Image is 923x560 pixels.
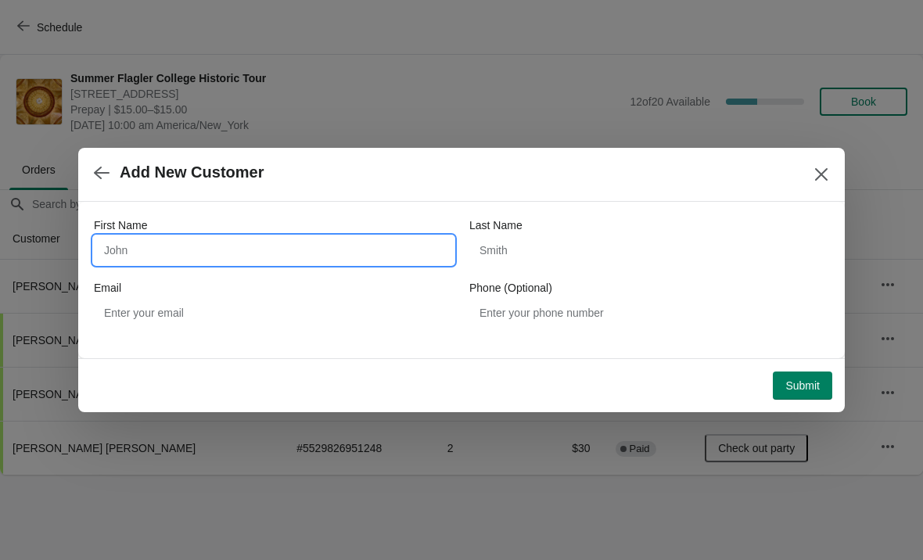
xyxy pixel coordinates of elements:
[469,217,523,233] label: Last Name
[807,160,835,188] button: Close
[94,236,454,264] input: John
[94,280,121,296] label: Email
[469,236,829,264] input: Smith
[120,163,264,181] h2: Add New Customer
[773,372,832,400] button: Submit
[469,299,829,327] input: Enter your phone number
[469,280,552,296] label: Phone (Optional)
[785,379,820,392] span: Submit
[94,299,454,327] input: Enter your email
[94,217,147,233] label: First Name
